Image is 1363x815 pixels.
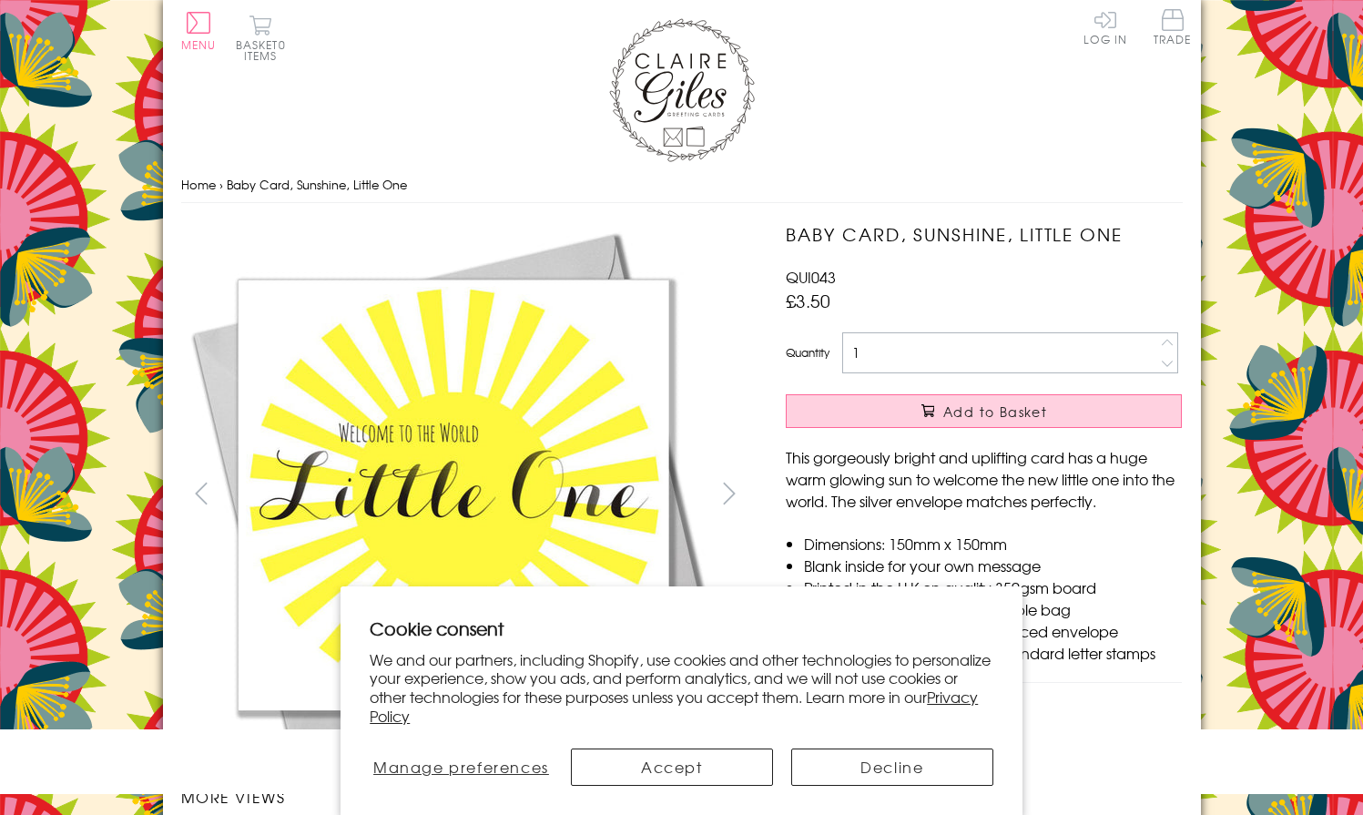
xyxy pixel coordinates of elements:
h2: Cookie consent [370,616,993,641]
li: Blank inside for your own message [804,555,1182,576]
span: Baby Card, Sunshine, Little One [227,176,407,193]
a: Trade [1154,9,1192,48]
button: Basket0 items [236,15,286,61]
span: QUI043 [786,266,836,288]
button: next [708,473,749,514]
p: We and our partners, including Shopify, use cookies and other technologies to personalize your ex... [370,650,993,726]
button: Decline [791,749,993,786]
span: › [219,176,223,193]
button: Accept [571,749,773,786]
button: prev [181,473,222,514]
img: Baby Card, Sunshine, Little One [181,221,727,768]
button: Menu [181,12,217,50]
span: Manage preferences [373,756,549,778]
h3: More views [181,786,750,808]
h1: Baby Card, Sunshine, Little One [786,221,1182,248]
nav: breadcrumbs [181,167,1183,204]
button: Add to Basket [786,394,1182,428]
img: Claire Giles Greetings Cards [609,18,755,162]
span: Menu [181,36,217,53]
span: Add to Basket [943,402,1047,421]
button: Manage preferences [370,749,552,786]
li: Dimensions: 150mm x 150mm [804,533,1182,555]
span: £3.50 [786,288,830,313]
a: Privacy Policy [370,686,978,727]
li: Printed in the U.K on quality 350gsm board [804,576,1182,598]
a: Log In [1083,9,1127,45]
label: Quantity [786,344,829,361]
p: This gorgeously bright and uplifting card has a huge warm glowing sun to welcome the new little o... [786,446,1182,512]
span: Trade [1154,9,1192,45]
span: 0 items [244,36,286,64]
a: Home [181,176,216,193]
